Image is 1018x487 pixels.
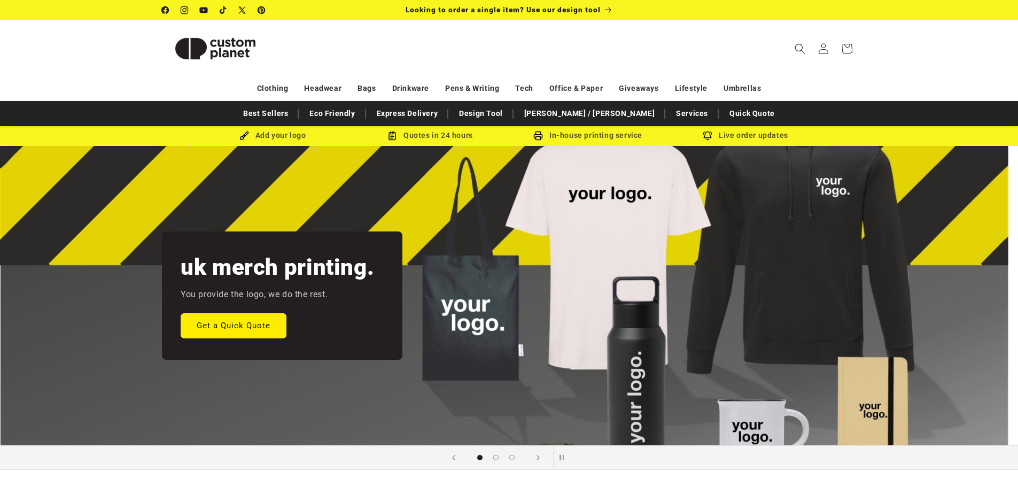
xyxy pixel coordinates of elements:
[257,79,289,98] a: Clothing
[454,104,508,123] a: Design Tool
[304,79,341,98] a: Headwear
[671,104,713,123] a: Services
[509,129,667,142] div: In-house printing service
[352,129,509,142] div: Quotes in 24 hours
[472,450,488,466] button: Load slide 1 of 3
[519,104,660,123] a: [PERSON_NAME] / [PERSON_NAME]
[442,446,465,469] button: Previous slide
[703,131,712,141] img: Order updates
[239,131,249,141] img: Brush Icon
[515,79,533,98] a: Tech
[488,450,504,466] button: Load slide 2 of 3
[194,129,352,142] div: Add your logo
[387,131,397,141] img: Order Updates Icon
[392,79,429,98] a: Drinkware
[553,446,577,469] button: Pause slideshow
[667,129,825,142] div: Live order updates
[238,104,293,123] a: Best Sellers
[445,79,499,98] a: Pens & Writing
[788,37,812,60] summary: Search
[304,104,360,123] a: Eco Friendly
[162,25,269,73] img: Custom Planet
[358,79,376,98] a: Bags
[549,79,603,98] a: Office & Paper
[724,104,780,123] a: Quick Quote
[371,104,444,123] a: Express Delivery
[533,131,543,141] img: In-house printing
[675,79,708,98] a: Lifestyle
[526,446,550,469] button: Next slide
[181,313,286,338] a: Get a Quick Quote
[181,253,374,282] h2: uk merch printing.
[619,79,658,98] a: Giveaways
[406,5,601,14] span: Looking to order a single item? Use our design tool
[181,287,328,303] p: You provide the logo, we do the rest.
[158,20,273,76] a: Custom Planet
[504,450,520,466] button: Load slide 3 of 3
[724,79,761,98] a: Umbrellas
